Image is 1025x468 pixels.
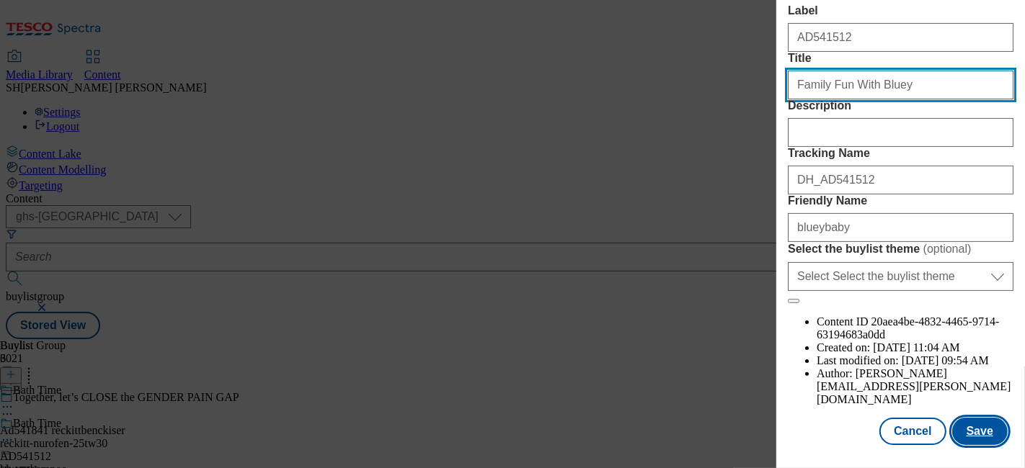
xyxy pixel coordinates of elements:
li: Created on: [817,341,1013,354]
label: Description [788,99,1013,112]
label: Select the buylist theme [788,242,1013,256]
span: ( optional ) [923,243,972,255]
li: Author: [817,367,1013,406]
label: Friendly Name [788,194,1013,207]
li: Last modified on: [817,354,1013,367]
input: Enter Friendly Name [788,213,1013,242]
label: Tracking Name [788,147,1013,160]
button: Cancel [879,418,946,445]
li: Content ID [817,315,1013,341]
input: Enter Label [788,23,1013,52]
input: Enter Description [788,118,1013,147]
span: [DATE] 11:04 AM [873,341,959,354]
label: Title [788,52,1013,65]
span: [PERSON_NAME][EMAIL_ADDRESS][PERSON_NAME][DOMAIN_NAME] [817,367,1011,405]
button: Save [952,418,1008,445]
input: Enter Title [788,71,1013,99]
input: Enter Tracking Name [788,166,1013,194]
label: Label [788,4,1013,17]
span: [DATE] 09:54 AM [902,354,989,366]
span: 20aea4be-4832-4465-9714-63194683a0dd [817,315,999,341]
